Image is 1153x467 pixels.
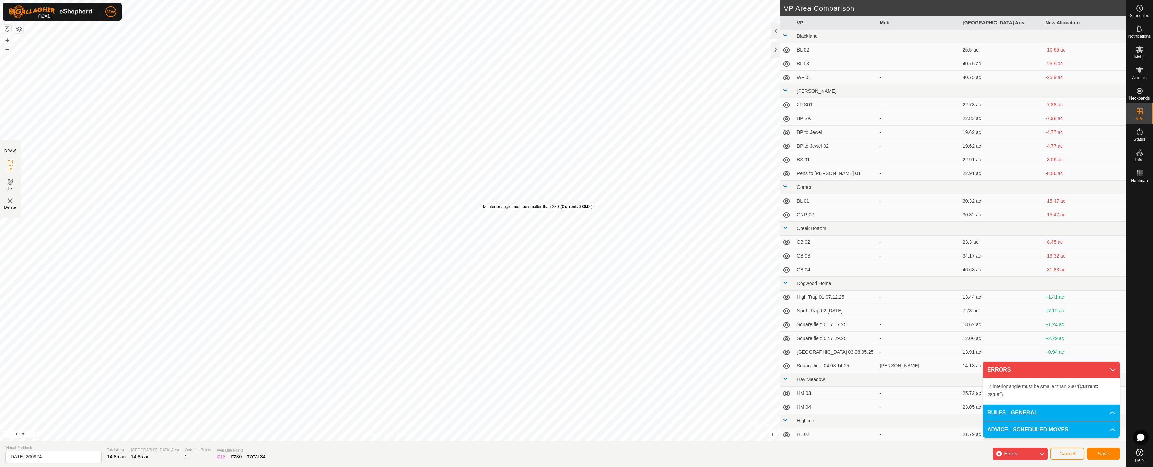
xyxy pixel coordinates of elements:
td: HL 02 [794,428,877,442]
td: 22.91 ac [960,153,1043,167]
td: WF 01 [794,71,877,84]
div: - [880,74,957,81]
td: 13.44 ac [960,291,1043,304]
td: +7.12 ac [1043,304,1126,318]
span: 14.85 ac [107,454,126,459]
td: 23.3 ac [960,236,1043,249]
button: i [769,430,777,438]
a: Help [1126,446,1153,465]
button: Cancel [1050,448,1084,460]
td: 19.62 ac [960,126,1043,139]
span: Creek Bottom [797,226,826,231]
th: New Allocation [1043,16,1126,30]
b: (Current: 280.9°) [560,204,593,209]
td: BL 01 [794,194,877,208]
th: [GEOGRAPHIC_DATA] Area [960,16,1043,30]
div: - [880,390,957,397]
span: IZ interior angle must be smaller than 280° . [987,384,1098,397]
td: BP SK [794,112,877,126]
span: Watering Points [185,447,211,453]
span: Dogwood Home [797,281,831,286]
td: 2P S01 [794,98,877,112]
td: -19.32 ac [1043,249,1126,263]
td: 40.75 ac [960,57,1043,71]
span: Mobs [1134,55,1144,59]
td: BP to Jewel 02 [794,139,877,153]
span: Total Area [107,447,126,453]
span: Virtual Paddock [5,445,102,451]
div: - [880,211,957,218]
th: VP [794,16,877,30]
span: [GEOGRAPHIC_DATA] Area [131,447,179,453]
td: -7.88 ac [1043,98,1126,112]
td: Square field 01.7.17.25 [794,318,877,332]
td: -8.06 ac [1043,167,1126,181]
span: IZ [9,167,12,172]
td: BL 02 [794,43,877,57]
span: Schedules [1130,14,1149,18]
td: Pens to [PERSON_NAME] 01 [794,167,877,181]
span: i [772,431,773,437]
td: -4.77 ac [1043,139,1126,153]
span: Corner [797,184,812,190]
button: + [3,36,11,44]
td: BS 01 [794,153,877,167]
div: - [880,197,957,205]
p-accordion-header: ERRORS [983,362,1120,378]
button: – [3,45,11,53]
div: DRAW [4,148,16,153]
td: Square field 04.08.14.25 [794,359,877,373]
span: Errors [1004,451,1017,456]
td: CB 02 [794,236,877,249]
td: [GEOGRAPHIC_DATA] 03.08.05.25 [794,345,877,359]
div: - [880,46,957,54]
td: 23.05 ac [960,400,1043,414]
td: 21.79 ac [960,428,1043,442]
td: 30.32 ac [960,194,1043,208]
td: 13.91 ac [960,345,1043,359]
td: CB 04 [794,263,877,277]
span: Highline [797,418,814,423]
td: 12.06 ac [960,332,1043,345]
div: [PERSON_NAME] [880,362,957,369]
td: -7.98 ac [1043,112,1126,126]
td: 25.5 ac [960,43,1043,57]
td: 46.68 ac [960,263,1043,277]
td: +1.24 ac [1043,318,1126,332]
span: MW [107,8,115,15]
span: 14.85 ac [131,454,150,459]
div: - [880,431,957,438]
div: - [880,101,957,109]
div: - [880,170,957,177]
img: Gallagher Logo [8,5,94,18]
td: -25.9 ac [1043,71,1126,84]
td: 19.62 ac [960,139,1043,153]
p-accordion-content: ERRORS [983,378,1120,404]
td: -31.83 ac [1043,263,1126,277]
td: 22.73 ac [960,98,1043,112]
td: North Trap 02 [DATE] [794,304,877,318]
td: -4.77 ac [1043,126,1126,139]
div: - [880,115,957,122]
span: Status [1133,137,1145,141]
div: IZ interior angle must be smaller than 280° . [483,204,594,210]
td: 7.73 ac [960,304,1043,318]
div: - [880,156,957,163]
a: Contact Us [397,432,417,438]
td: 40.75 ac [960,71,1043,84]
td: CNR 02 [794,208,877,222]
span: 30 [236,454,242,459]
div: - [880,321,957,328]
td: High Trap 01.07.12.25 [794,291,877,304]
td: 14.18 ac [960,359,1043,373]
div: - [880,60,957,67]
td: Square field 02.7.29.25 [794,332,877,345]
div: EZ [231,453,242,460]
span: 18 [220,454,226,459]
td: +2.79 ac [1043,332,1126,345]
td: 13.62 ac [960,318,1043,332]
div: TOTAL [247,453,265,460]
img: VP [6,197,14,205]
td: +0.94 ac [1043,345,1126,359]
div: - [880,129,957,136]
